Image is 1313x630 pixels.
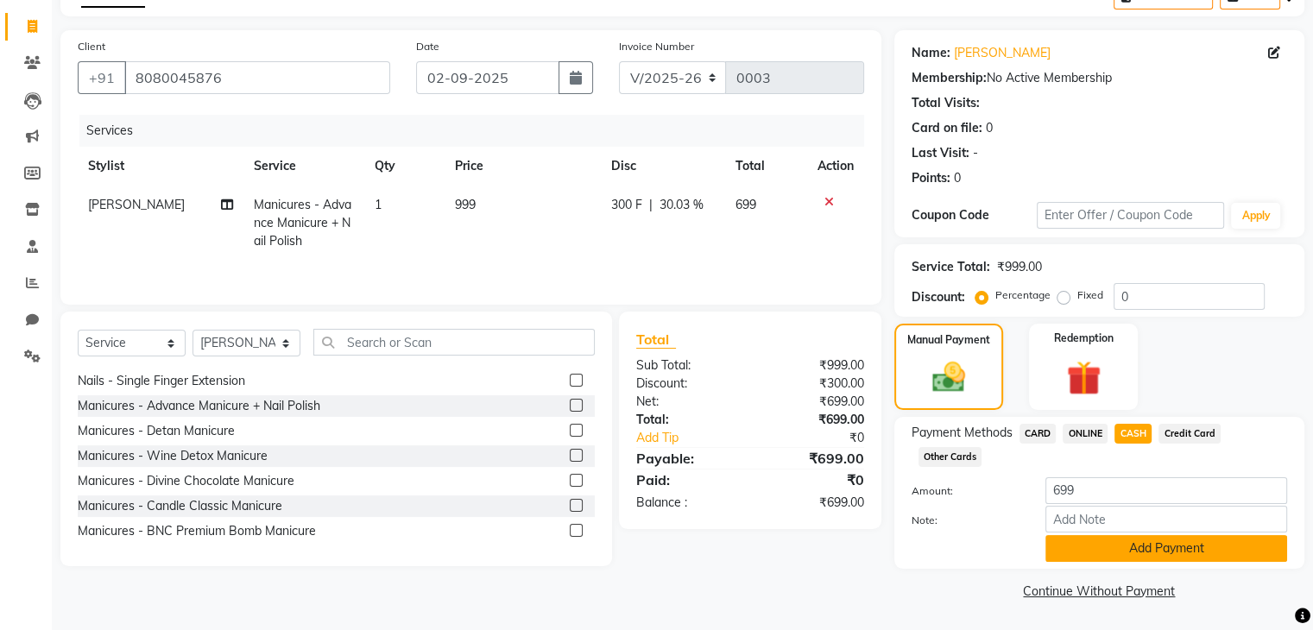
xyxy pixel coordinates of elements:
div: - [973,144,978,162]
div: Total: [623,411,750,429]
a: [PERSON_NAME] [954,44,1051,62]
div: 0 [986,119,993,137]
div: Manicures - Divine Chocolate Manicure [78,472,294,490]
span: Manicures - Advance Manicure + Nail Polish [254,197,351,249]
label: Amount: [899,483,1032,499]
label: Fixed [1077,287,1103,303]
div: Discount: [912,288,965,306]
input: Amount [1045,477,1287,504]
div: Service Total: [912,258,990,276]
th: Qty [364,147,445,186]
div: Services [79,115,877,147]
div: Total Visits: [912,94,980,112]
input: Search by Name/Mobile/Email/Code [124,61,390,94]
th: Total [725,147,807,186]
th: Service [243,147,364,186]
div: ₹0 [750,469,877,490]
div: Balance : [623,494,750,512]
div: Nails - Single Finger Extension [78,372,245,390]
span: 1 [375,197,382,212]
div: ₹999.00 [750,356,877,375]
span: Credit Card [1158,424,1221,444]
div: Points: [912,169,950,187]
div: Manicures - BNC Premium Bomb Manicure [78,522,316,540]
button: Apply [1231,203,1280,229]
span: 30.03 % [660,196,704,214]
img: _cash.svg [922,358,975,396]
label: Redemption [1054,331,1114,346]
span: [PERSON_NAME] [88,197,185,212]
div: Sub Total: [623,356,750,375]
th: Price [445,147,601,186]
div: ₹0 [771,429,876,447]
a: Continue Without Payment [898,583,1301,601]
img: _gift.svg [1056,356,1112,400]
span: 699 [735,197,756,212]
div: Discount: [623,375,750,393]
div: 0 [954,169,961,187]
th: Stylist [78,147,243,186]
button: Add Payment [1045,535,1287,562]
div: ₹699.00 [750,448,877,469]
div: Coupon Code [912,206,1037,224]
span: ONLINE [1063,424,1108,444]
span: Other Cards [918,447,982,467]
div: Last Visit: [912,144,969,162]
div: Card on file: [912,119,982,137]
a: Add Tip [623,429,771,447]
label: Note: [899,513,1032,528]
span: | [649,196,653,214]
div: ₹999.00 [997,258,1042,276]
label: Invoice Number [619,39,694,54]
span: Payment Methods [912,424,1013,442]
div: Paid: [623,469,750,490]
div: ₹699.00 [750,411,877,429]
span: 300 F [611,196,642,214]
label: Percentage [995,287,1051,303]
div: Manicures - Detan Manicure [78,422,235,440]
div: Manicures - Wine Detox Manicure [78,447,268,465]
input: Add Note [1045,506,1287,532]
th: Action [807,147,864,186]
div: ₹300.00 [750,375,877,393]
th: Disc [601,147,725,186]
div: ₹699.00 [750,393,877,411]
div: No Active Membership [912,69,1287,87]
div: Net: [623,393,750,411]
div: Name: [912,44,950,62]
label: Manual Payment [907,332,990,348]
div: Membership: [912,69,987,87]
span: 999 [455,197,476,212]
span: CARD [1019,424,1057,444]
div: Manicures - Advance Manicure + Nail Polish [78,397,320,415]
label: Client [78,39,105,54]
div: ₹699.00 [750,494,877,512]
div: Payable: [623,448,750,469]
button: +91 [78,61,126,94]
input: Enter Offer / Coupon Code [1037,202,1225,229]
label: Date [416,39,439,54]
div: Manicures - Candle Classic Manicure [78,497,282,515]
input: Search or Scan [313,329,595,356]
span: CASH [1114,424,1152,444]
span: Total [636,331,676,349]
